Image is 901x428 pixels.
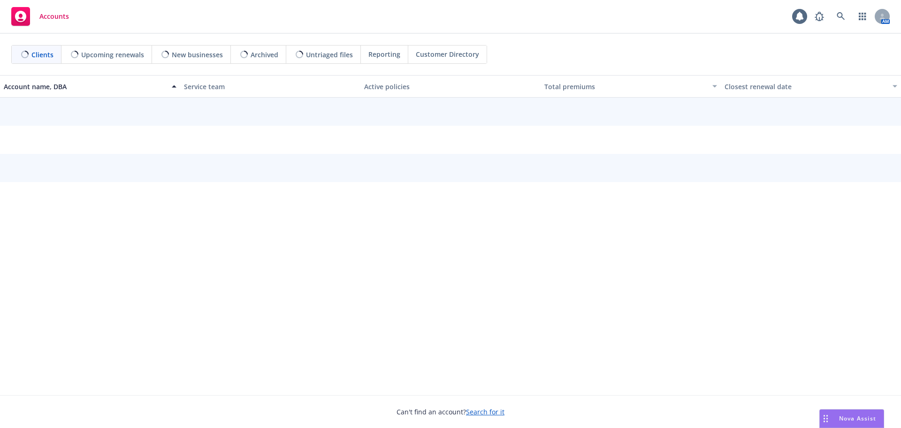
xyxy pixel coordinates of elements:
a: Search for it [466,407,504,416]
div: Total premiums [544,82,707,92]
span: Nova Assist [839,414,876,422]
span: New businesses [172,50,223,60]
div: Closest renewal date [725,82,887,92]
div: Drag to move [820,410,832,428]
span: Reporting [368,49,400,59]
span: Accounts [39,13,69,20]
button: Service team [180,75,360,98]
span: Customer Directory [416,49,479,59]
button: Total premiums [541,75,721,98]
div: Service team [184,82,357,92]
a: Search [832,7,850,26]
span: Clients [31,50,53,60]
div: Active policies [364,82,537,92]
button: Active policies [360,75,541,98]
span: Can't find an account? [397,407,504,417]
button: Nova Assist [819,409,884,428]
span: Untriaged files [306,50,353,60]
span: Archived [251,50,278,60]
span: Upcoming renewals [81,50,144,60]
div: Account name, DBA [4,82,166,92]
button: Closest renewal date [721,75,901,98]
a: Switch app [853,7,872,26]
a: Report a Bug [810,7,829,26]
a: Accounts [8,3,73,30]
